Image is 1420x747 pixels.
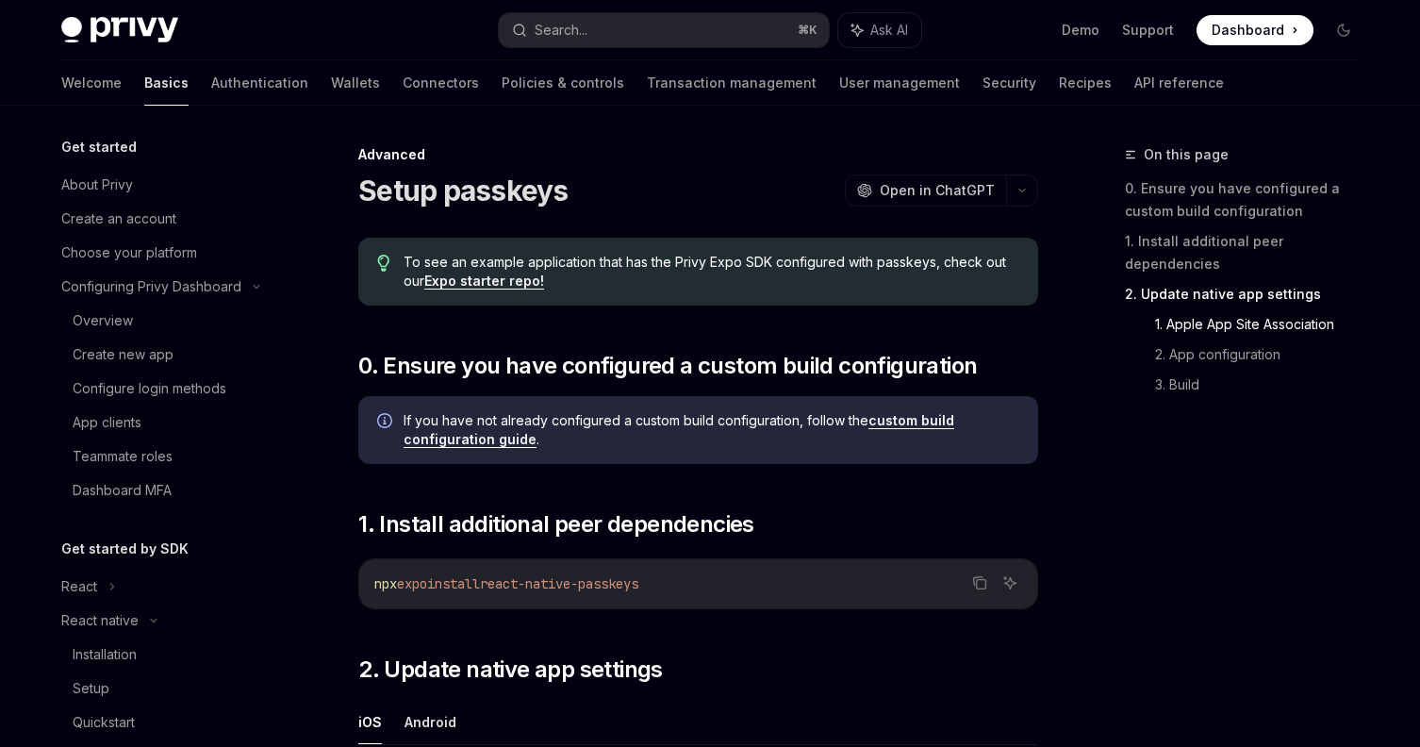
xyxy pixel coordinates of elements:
[839,60,960,106] a: User management
[1125,279,1374,309] a: 2. Update native app settings
[1125,226,1374,279] a: 1. Install additional peer dependencies
[1144,143,1229,166] span: On this page
[358,509,754,539] span: 1. Install additional peer dependencies
[358,145,1038,164] div: Advanced
[1155,340,1374,370] a: 2. App configuration
[61,575,97,598] div: React
[845,174,1006,207] button: Open in ChatGPT
[1134,60,1224,106] a: API reference
[377,413,396,432] svg: Info
[46,372,288,406] a: Configure login methods
[73,309,133,332] div: Overview
[61,207,176,230] div: Create an account
[46,236,288,270] a: Choose your platform
[61,538,189,560] h5: Get started by SDK
[424,273,544,290] a: Expo starter repo!
[46,672,288,705] a: Setup
[374,575,397,592] span: npx
[403,60,479,106] a: Connectors
[1122,21,1174,40] a: Support
[1155,309,1374,340] a: 1. Apple App Site Association
[73,377,226,400] div: Configure login methods
[46,440,288,473] a: Teammate roles
[46,202,288,236] a: Create an account
[427,575,480,592] span: install
[1197,15,1313,45] a: Dashboard
[73,445,173,468] div: Teammate roles
[358,700,382,744] button: iOS
[61,609,139,632] div: React native
[46,304,288,338] a: Overview
[405,700,456,744] button: Android
[502,60,624,106] a: Policies & controls
[73,343,173,366] div: Create new app
[73,479,172,502] div: Dashboard MFA
[144,60,189,106] a: Basics
[46,638,288,672] a: Installation
[1125,174,1374,226] a: 0. Ensure you have configured a custom build configuration
[1212,21,1284,40] span: Dashboard
[358,655,663,685] span: 2. Update native app settings
[73,643,137,666] div: Installation
[73,677,109,700] div: Setup
[61,241,197,264] div: Choose your platform
[61,275,241,298] div: Configuring Privy Dashboard
[1329,15,1359,45] button: Toggle dark mode
[61,17,178,43] img: dark logo
[46,168,288,202] a: About Privy
[404,411,1019,449] span: If you have not already configured a custom build configuration, follow the .
[647,60,817,106] a: Transaction management
[211,60,308,106] a: Authentication
[838,13,921,47] button: Ask AI
[61,60,122,106] a: Welcome
[46,406,288,440] a: App clients
[61,174,133,196] div: About Privy
[1059,60,1112,106] a: Recipes
[397,575,427,592] span: expo
[1062,21,1099,40] a: Demo
[73,711,135,734] div: Quickstart
[967,571,992,595] button: Copy the contents from the code block
[998,571,1022,595] button: Ask AI
[1155,370,1374,400] a: 3. Build
[46,338,288,372] a: Create new app
[331,60,380,106] a: Wallets
[982,60,1036,106] a: Security
[798,23,817,38] span: ⌘ K
[73,411,141,434] div: App clients
[535,19,587,41] div: Search...
[46,705,288,739] a: Quickstart
[46,473,288,507] a: Dashboard MFA
[499,13,829,47] button: Search...⌘K
[880,181,995,200] span: Open in ChatGPT
[480,575,638,592] span: react-native-passkeys
[377,255,390,272] svg: Tip
[358,174,569,207] h1: Setup passkeys
[404,253,1019,290] span: To see an example application that has the Privy Expo SDK configured with passkeys, check out our
[358,351,977,381] span: 0. Ensure you have configured a custom build configuration
[870,21,908,40] span: Ask AI
[61,136,137,158] h5: Get started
